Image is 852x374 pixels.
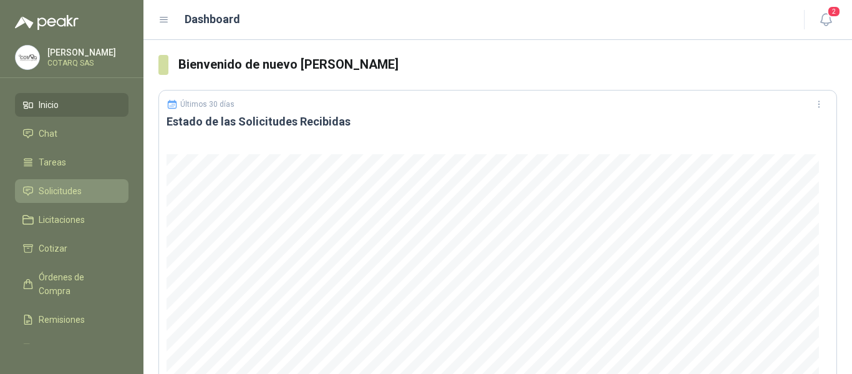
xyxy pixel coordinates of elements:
span: Órdenes de Compra [39,270,117,298]
span: Remisiones [39,313,85,327]
h1: Dashboard [185,11,240,28]
a: Licitaciones [15,208,128,232]
span: Cotizar [39,242,67,255]
span: Inicio [39,98,59,112]
img: Company Logo [16,46,39,69]
a: Configuración [15,337,128,360]
p: Últimos 30 días [180,100,235,109]
span: Chat [39,127,57,140]
span: 2 [827,6,841,17]
p: [PERSON_NAME] [47,48,125,57]
span: Tareas [39,155,66,169]
a: Inicio [15,93,128,117]
button: 2 [815,9,837,31]
a: Cotizar [15,237,128,260]
a: Remisiones [15,308,128,332]
a: Solicitudes [15,179,128,203]
a: Tareas [15,150,128,174]
span: Licitaciones [39,213,85,227]
h3: Estado de las Solicitudes Recibidas [167,114,829,129]
span: Configuración [39,342,94,355]
img: Logo peakr [15,15,79,30]
a: Chat [15,122,128,145]
span: Solicitudes [39,184,82,198]
a: Órdenes de Compra [15,265,128,303]
p: COTARQ SAS [47,59,125,67]
h3: Bienvenido de nuevo [PERSON_NAME] [178,55,837,74]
